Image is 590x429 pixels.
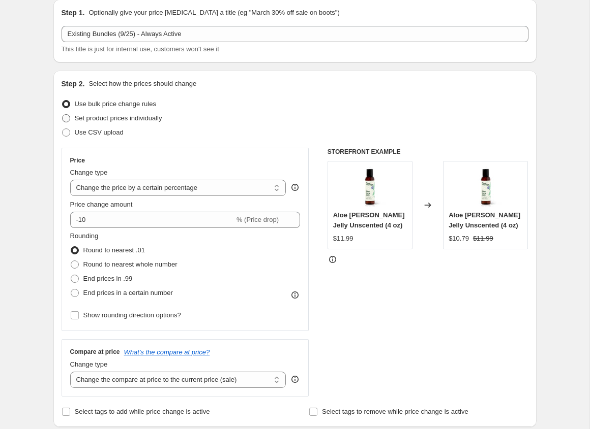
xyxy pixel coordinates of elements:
[83,275,133,282] span: End prices in .99
[75,408,210,415] span: Select tags to add while price change is active
[70,156,85,164] h3: Price
[333,234,353,244] div: $11.99
[328,148,528,156] h6: STOREFRONT EXAMPLE
[290,374,300,384] div: help
[88,79,196,89] p: Select how the prices should change
[70,348,120,356] h3: Compare at price
[322,408,468,415] span: Select tags to remove while price change is active
[70,169,108,176] span: Change type
[75,100,156,108] span: Use bulk price change rules
[333,211,405,229] span: Aloe [PERSON_NAME] Jelly Unscented (4 oz)
[62,45,219,53] span: This title is just for internal use, customers won't see it
[449,234,469,244] div: $10.79
[473,234,493,244] strike: $11.99
[290,182,300,192] div: help
[83,289,173,296] span: End prices in a certain number
[349,167,390,207] img: Aloe_Vera_Jelly-4oz-01_80x.jpg
[70,232,99,240] span: Rounding
[83,311,181,319] span: Show rounding direction options?
[75,114,162,122] span: Set product prices individually
[62,79,85,89] h2: Step 2.
[62,26,528,42] input: 30% off holiday sale
[83,246,145,254] span: Round to nearest .01
[70,360,108,368] span: Change type
[124,348,210,356] button: What's the compare at price?
[70,212,234,228] input: -15
[88,8,339,18] p: Optionally give your price [MEDICAL_DATA] a title (eg "March 30% off sale on boots")
[70,201,133,208] span: Price change amount
[62,8,85,18] h2: Step 1.
[237,216,279,223] span: % (Price drop)
[449,211,520,229] span: Aloe [PERSON_NAME] Jelly Unscented (4 oz)
[75,128,124,136] span: Use CSV upload
[465,167,506,207] img: Aloe_Vera_Jelly-4oz-01_80x.jpg
[83,260,178,268] span: Round to nearest whole number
